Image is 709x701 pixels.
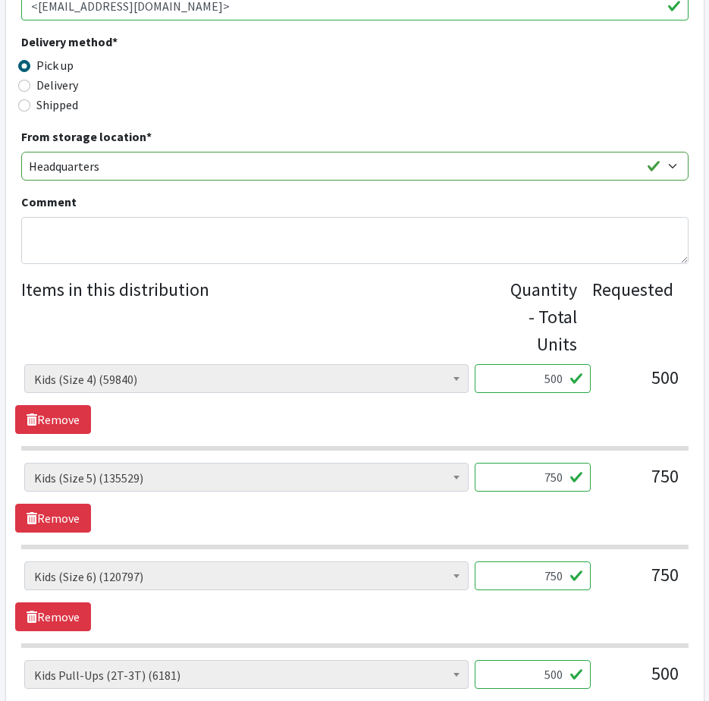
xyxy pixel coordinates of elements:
span: Kids (Size 6) (120797) [34,566,459,587]
input: Quantity [475,660,591,689]
label: Delivery [36,76,78,94]
a: Remove [15,504,91,533]
input: Quantity [475,364,591,393]
div: Quantity - Total Units [510,276,577,358]
abbr: required [146,129,152,144]
label: From storage location [21,127,152,146]
span: Kids (Size 5) (135529) [34,467,459,489]
div: 500 [603,364,679,405]
span: Kids Pull-Ups (2T-3T) (6181) [24,660,469,689]
span: Kids (Size 6) (120797) [24,561,469,590]
legend: Items in this distribution [21,276,510,352]
label: Shipped [36,96,78,114]
div: 750 [603,463,679,504]
span: Kids (Size 5) (135529) [24,463,469,492]
input: Quantity [475,463,591,492]
span: Kids (Size 4) (59840) [34,369,459,390]
legend: Delivery method [21,33,188,56]
div: 500 [603,660,679,701]
label: Pick up [36,56,74,74]
div: Requested [592,276,673,358]
input: Quantity [475,561,591,590]
abbr: required [112,34,118,49]
label: Comment [21,193,77,211]
a: Remove [15,405,91,434]
span: Kids (Size 4) (59840) [24,364,469,393]
a: Remove [15,602,91,631]
span: Kids Pull-Ups (2T-3T) (6181) [34,665,459,686]
div: 750 [603,561,679,602]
